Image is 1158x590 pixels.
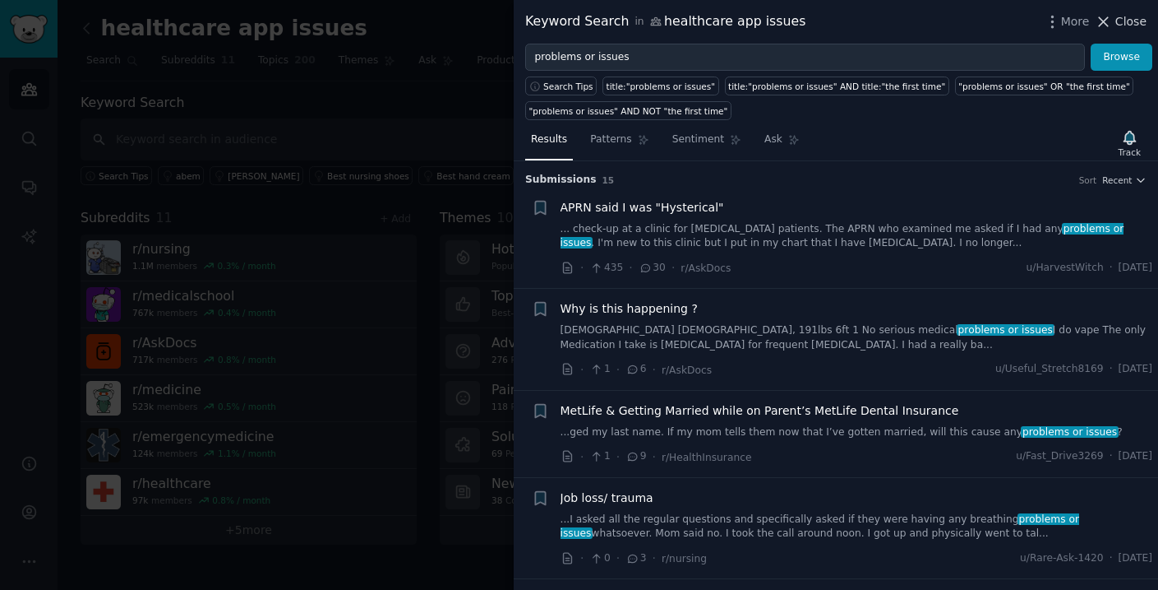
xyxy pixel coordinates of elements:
[625,551,646,566] span: 3
[1095,13,1146,30] button: Close
[662,452,752,463] span: r/HealthInsurance
[1021,426,1119,438] span: problems or issues
[1016,449,1103,464] span: u/Fast_Drive3269
[561,222,1153,251] a: ... check-up at a clinic for [MEDICAL_DATA] patients. The APRN who examined me asked if I had any...
[589,449,610,464] span: 1
[1020,551,1104,566] span: u/Rare-Ask-1420
[580,259,584,276] span: ·
[1115,13,1146,30] span: Close
[1102,174,1146,186] button: Recent
[653,448,656,466] span: ·
[616,448,620,466] span: ·
[764,132,782,147] span: Ask
[529,105,728,117] div: "problems or issues" AND NOT "the first time"
[1110,551,1113,566] span: ·
[580,361,584,379] span: ·
[639,261,666,276] span: 30
[525,127,573,160] a: Results
[671,259,675,276] span: ·
[525,12,805,32] div: Keyword Search healthcare app issues
[1079,174,1097,186] div: Sort
[1044,13,1090,30] button: More
[653,361,656,379] span: ·
[1119,362,1152,377] span: [DATE]
[955,77,1133,95] a: "problems or issues" OR "the first time"
[616,361,620,379] span: ·
[1119,449,1152,464] span: [DATE]
[602,175,615,185] span: 15
[1110,261,1113,276] span: ·
[561,199,724,216] a: APRN said I was "Hysterical"
[667,127,747,160] a: Sentiment
[525,77,597,95] button: Search Tips
[958,81,1129,92] div: "problems or issues" OR "the first time"
[625,449,646,464] span: 9
[662,553,707,564] span: r/nursing
[561,513,1079,540] span: problems or issues
[629,259,632,276] span: ·
[580,448,584,466] span: ·
[1091,44,1152,72] button: Browse
[672,132,724,147] span: Sentiment
[625,362,646,377] span: 6
[1119,146,1141,158] div: Track
[561,490,653,507] a: Job loss/ trauma
[589,261,623,276] span: 435
[725,77,949,95] a: title:"problems or issues" AND title:"the first time"
[580,550,584,567] span: ·
[525,101,731,120] a: "problems or issues" AND NOT "the first time"
[1102,174,1132,186] span: Recent
[1026,261,1103,276] span: u/HarvestWitch
[561,425,1153,440] a: ...ged my last name. If my mom tells them now that I’ve gotten married, will this cause anyproble...
[561,513,1153,541] a: ...I asked all the regular questions and specifically asked if they were having any breathingprob...
[590,132,631,147] span: Patterns
[589,551,610,566] span: 0
[561,323,1153,352] a: [DEMOGRAPHIC_DATA] [DEMOGRAPHIC_DATA], 191lbs 6ft 1 No serious medicalproblems or issuesI do vape...
[616,550,620,567] span: ·
[1061,13,1090,30] span: More
[561,402,959,420] a: MetLife & Getting Married while on Parent’s MetLife Dental Insurance
[653,550,656,567] span: ·
[525,173,597,188] span: Submission s
[602,77,719,95] a: title:"problems or issues"
[634,15,644,30] span: in
[584,127,654,160] a: Patterns
[561,300,698,318] a: Why is this happening ?
[995,362,1104,377] span: u/Useful_Stretch8169
[662,365,712,376] span: r/AskDocs
[531,132,567,147] span: Results
[543,81,593,92] span: Search Tips
[728,81,945,92] div: title:"problems or issues" AND title:"the first time"
[1119,551,1152,566] span: [DATE]
[1110,362,1113,377] span: ·
[525,44,1085,72] input: Try a keyword related to your business
[759,127,805,160] a: Ask
[607,81,716,92] div: title:"problems or issues"
[957,324,1054,336] span: problems or issues
[589,362,610,377] span: 1
[1113,126,1146,160] button: Track
[1119,261,1152,276] span: [DATE]
[1110,449,1113,464] span: ·
[680,262,731,274] span: r/AskDocs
